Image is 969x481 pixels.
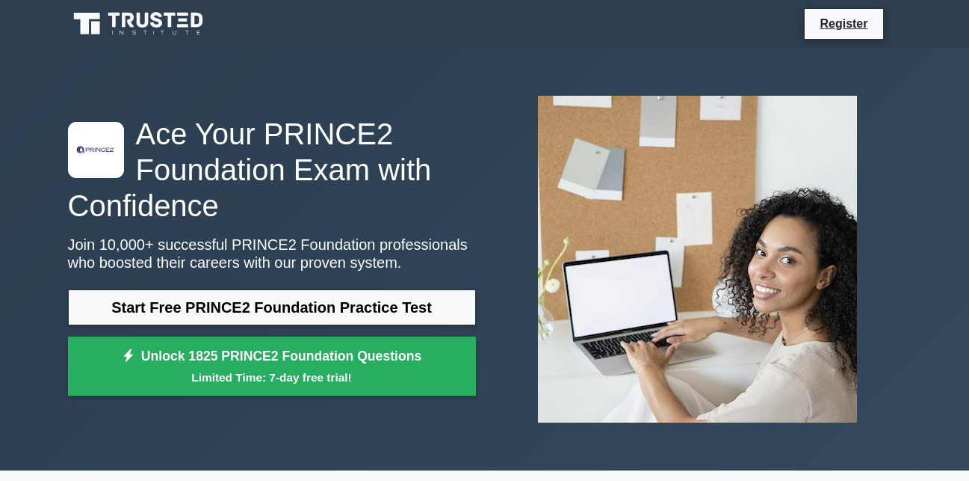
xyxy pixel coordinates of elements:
a: Unlock 1825 PRINCE2 Foundation QuestionsLimited Time: 7-day free trial! [68,337,476,396]
a: Start Free PRINCE2 Foundation Practice Test [68,289,476,325]
p: Join 10,000+ successful PRINCE2 Foundation professionals who boosted their careers with our prove... [68,236,476,272]
a: Register [811,14,876,33]
h1: Ace Your PRINCE2 Foundation Exam with Confidence [68,116,476,224]
small: Limited Time: 7-day free trial! [87,369,457,386]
